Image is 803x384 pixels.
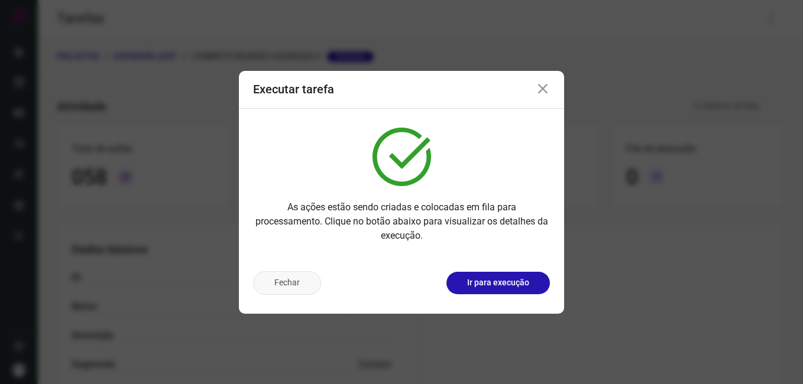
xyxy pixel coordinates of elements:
[253,271,321,295] button: Fechar
[253,200,550,243] p: As ações estão sendo criadas e colocadas em fila para processamento. Clique no botão abaixo para ...
[253,82,334,96] h3: Executar tarefa
[467,276,529,289] p: Ir para execução
[373,128,431,186] img: verified.svg
[446,272,550,294] button: Ir para execução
